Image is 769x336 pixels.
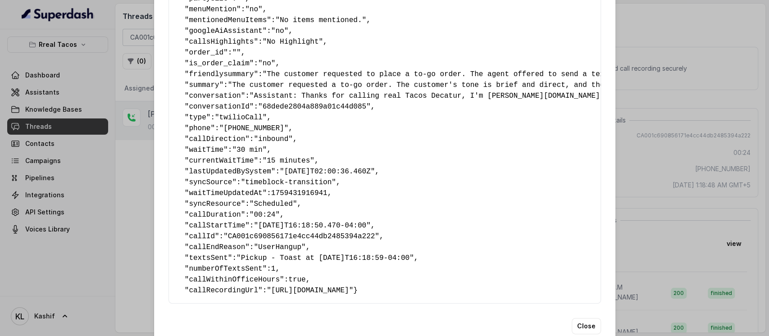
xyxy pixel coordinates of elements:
span: syncResource [189,200,241,208]
span: "[URL][DOMAIN_NAME]" [267,286,353,295]
span: type [189,114,206,122]
span: "Pickup - Toast at [DATE]T16:18:59-04:00" [237,254,414,262]
span: callsHighlights [189,38,254,46]
span: conversation [189,92,241,100]
span: "no" [245,5,262,14]
span: callStartTime [189,222,245,230]
span: callId [189,232,215,241]
span: mentionedMenuItems [189,16,267,24]
span: googleAiAssistant [189,27,262,35]
span: "CA001c690856171e4cc44db2485394a222" [223,232,379,241]
span: callWithinOfficeHours [189,276,280,284]
button: Close [572,318,601,334]
span: summary [189,81,219,89]
span: callRecordingUrl [189,286,258,295]
span: "30 min" [232,146,267,154]
span: "[PHONE_NUMBER]" [219,124,289,132]
span: menuMention [189,5,237,14]
span: "No Highlight" [263,38,323,46]
span: currentWaitTime [189,157,254,165]
span: "UserHangup" [254,243,305,251]
span: "inbound" [254,135,292,143]
span: is_order_claim [189,59,249,68]
span: "no" [271,27,288,35]
span: "00:24" [250,211,280,219]
span: waitTimeUpdatedAt [189,189,262,197]
span: "Scheduled" [250,200,297,208]
span: "" [232,49,241,57]
span: numberOfTextsSent [189,265,262,273]
span: phone [189,124,210,132]
span: lastUpdatedBySystem [189,168,271,176]
span: callDirection [189,135,245,143]
span: order_id [189,49,223,57]
span: "No items mentioned." [275,16,366,24]
span: "timeblock-transition" [241,178,336,186]
span: friendlysummary [189,70,254,78]
span: "twilioCall" [215,114,267,122]
span: 1759431916941 [271,189,328,197]
span: waitTime [189,146,223,154]
span: "[DATE]T16:18:50.470-04:00" [254,222,370,230]
span: true [288,276,305,284]
span: callEndReason [189,243,245,251]
span: conversationId [189,103,249,111]
span: "15 minutes" [263,157,314,165]
span: "no" [258,59,275,68]
span: 1 [271,265,276,273]
span: textsSent [189,254,228,262]
span: "[DATE]T02:00:36.460Z" [280,168,375,176]
span: syncSource [189,178,232,186]
span: "68dede2804a889a01c44d085" [258,103,371,111]
span: callDuration [189,211,241,219]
